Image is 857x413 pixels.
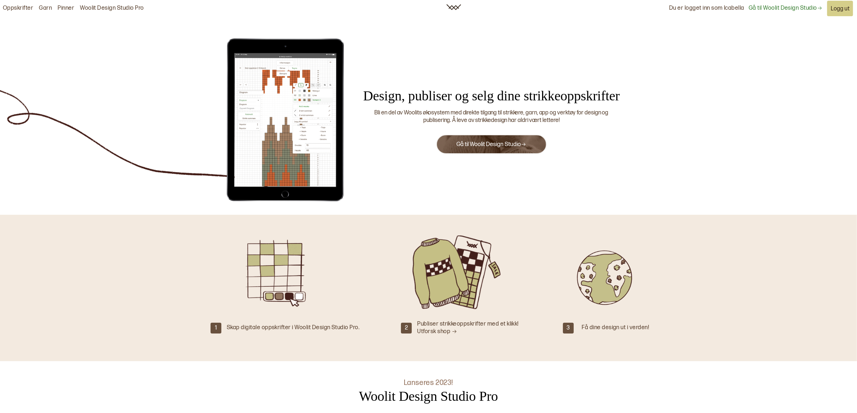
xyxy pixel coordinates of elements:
[582,324,649,332] div: Få dine design ut i verden!
[563,323,574,333] div: 3
[359,387,498,405] div: Woolit Design Studio Pro
[227,324,360,332] div: Skap digitale oppskrifter i Woolit Design Studio Pro.
[436,135,546,154] button: Gå til Woolit Design Studio
[555,233,652,312] img: Jordkloden
[669,0,744,17] div: Du er logget inn som Icabella
[401,323,412,333] div: 2
[404,378,453,387] div: Lanseres 2023!
[361,109,622,124] div: Bli en del av Woolits økosystem med direkte tilgang til strikkere, garn, app og verktøy for desig...
[827,1,853,16] button: Logg ut
[352,87,631,105] div: Design, publiser og selg dine strikkeoppskrifter
[409,233,506,312] img: Strikket genser og oppskrift til salg.
[58,5,74,12] a: Pinner
[80,5,144,12] a: Woolit Design Studio Pro
[3,5,33,12] a: Oppskrifter
[39,5,52,12] a: Garn
[234,233,331,312] img: Illustrasjon av Woolit Design Studio Pro
[456,141,526,148] a: Gå til Woolit Design Studio
[446,4,461,10] img: Woolit ikon
[222,37,348,203] img: Illustrasjon av Woolit Design Studio Pro
[417,321,519,336] div: Publiser strikkeoppskrifter med et klikk!
[417,328,457,335] a: Utforsk shop
[211,323,221,333] div: 1
[749,5,822,12] a: Gå til Woolit Design Studio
